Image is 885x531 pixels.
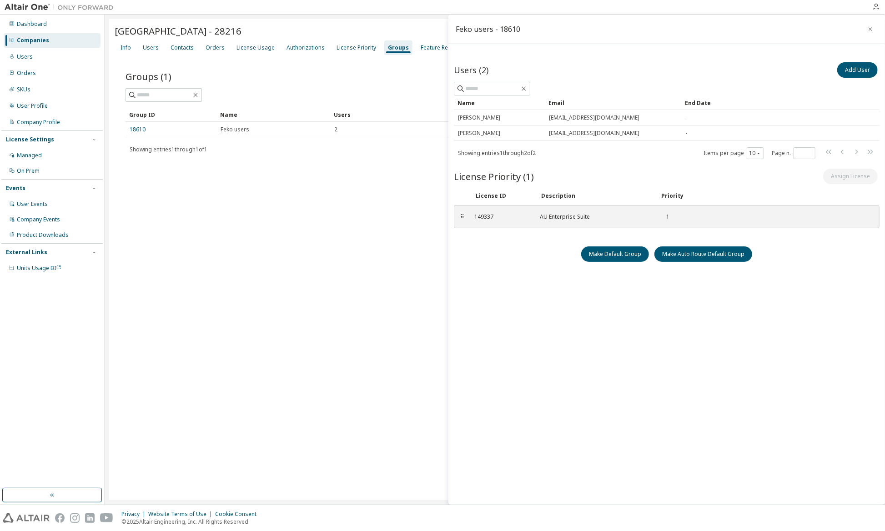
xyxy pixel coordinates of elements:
[388,44,409,51] div: Groups
[206,44,225,51] div: Orders
[685,114,687,121] span: -
[17,152,42,159] div: Managed
[17,86,30,93] div: SKUs
[3,513,50,523] img: altair_logo.svg
[287,44,325,51] div: Authorizations
[458,130,500,137] span: [PERSON_NAME]
[236,44,275,51] div: License Usage
[148,511,215,518] div: Website Terms of Use
[17,37,49,44] div: Companies
[458,149,536,157] span: Showing entries 1 through 2 of 2
[823,169,878,184] button: Assign License
[548,95,678,110] div: Email
[460,213,465,220] div: ⠿
[17,264,61,272] span: Units Usage BI
[704,147,764,159] span: Items per page
[126,70,171,83] span: Groups (1)
[660,213,669,220] div: 1
[458,95,541,110] div: Name
[220,107,327,122] div: Name
[837,62,878,78] button: Add User
[121,44,131,51] div: Info
[17,119,60,126] div: Company Profile
[6,136,54,143] div: License Settings
[130,126,146,133] a: 18610
[17,200,48,208] div: User Events
[454,170,534,183] span: License Priority (1)
[334,126,337,133] span: 2
[221,126,249,133] span: Feko users
[17,216,60,223] div: Company Events
[17,20,47,28] div: Dashboard
[749,150,761,157] button: 10
[130,145,207,153] span: Showing entries 1 through 1 of 1
[685,130,687,137] span: -
[215,511,262,518] div: Cookie Consent
[454,65,488,75] span: Users (2)
[121,511,148,518] div: Privacy
[581,246,649,262] button: Make Default Group
[17,70,36,77] div: Orders
[549,130,639,137] span: [EMAIL_ADDRESS][DOMAIN_NAME]
[6,249,47,256] div: External Links
[17,102,48,110] div: User Profile
[121,518,262,526] p: © 2025 Altair Engineering, Inc. All Rights Reserved.
[772,147,815,159] span: Page n.
[55,513,65,523] img: facebook.svg
[115,25,241,37] span: [GEOGRAPHIC_DATA] - 28216
[70,513,80,523] img: instagram.svg
[541,192,650,200] div: Description
[143,44,159,51] div: Users
[129,107,213,122] div: Group ID
[17,231,69,239] div: Product Downloads
[540,213,649,220] div: AU Enterprise Suite
[654,246,752,262] button: Make Auto Route Default Group
[6,185,25,192] div: Events
[476,192,530,200] div: License ID
[337,44,376,51] div: License Priority
[661,192,684,200] div: Priority
[17,53,33,60] div: Users
[17,167,40,175] div: On Prem
[685,95,854,110] div: End Date
[171,44,194,51] div: Contacts
[334,107,839,122] div: Users
[549,114,639,121] span: [EMAIL_ADDRESS][DOMAIN_NAME]
[5,3,118,12] img: Altair One
[100,513,113,523] img: youtube.svg
[474,213,529,220] div: 149337
[85,513,95,523] img: linkedin.svg
[456,25,520,33] div: Feko users - 18610
[421,44,473,51] div: Feature Restrictions
[458,114,500,121] span: [PERSON_NAME]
